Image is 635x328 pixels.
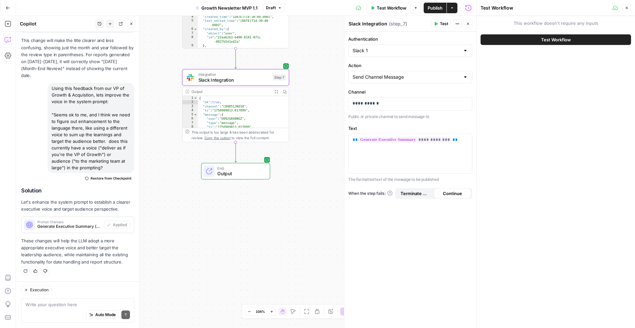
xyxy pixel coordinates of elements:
span: Draft [266,5,276,11]
div: 9 [183,44,198,48]
p: This change will make the title clearer and less confusing, showing just the month and year follo... [21,37,134,79]
div: 8 [183,35,198,44]
button: Test Workflow [481,34,631,45]
span: Toggle code folding, rows 5 through 12 [193,113,197,117]
label: Action [348,62,472,69]
button: Test [431,20,451,28]
label: Text [348,125,472,132]
span: Test [440,21,448,27]
span: Continue [443,190,462,197]
div: 7 [183,121,198,125]
span: Generate Executive Summary (step_4) [37,224,101,229]
button: Draft [263,4,285,12]
div: 3 [183,104,198,109]
a: When the step fails: [348,190,393,196]
label: Channel [348,89,472,95]
span: ( step_7 ) [389,20,407,27]
span: 104% [256,309,265,314]
span: Output [217,170,264,177]
button: Restore from Checkpoint [82,174,134,182]
button: Publish [424,3,446,13]
div: 4 [183,108,198,113]
div: IntegrationSlack IntegrationStep 7Output{ "ok":true, "channel":"C09D51JKD18", "ts":"1756909813.01... [182,69,289,142]
button: Terminate Workflow [397,188,434,199]
div: 2 [183,100,198,104]
span: Test Workflow [541,36,571,43]
span: Copy the output [204,136,231,140]
div: This output is too large & has been abbreviated for review. to view the full content. [191,130,286,141]
button: Growth Newsletter MVP 1.1 [191,3,262,13]
div: Step 7 [273,74,286,81]
p: The formatted text of the message to be published [348,176,472,183]
p: Let's enhance the system prompt to establish a clearer executive voice and target audience perspe... [21,199,134,213]
div: 1 [183,96,198,100]
span: Terminate Workflow [401,190,430,197]
button: Auto Mode [86,310,119,319]
label: Authentication [348,36,472,42]
p: Public or private channel to send message to [348,113,472,120]
span: End [217,165,264,171]
img: Slack-mark-RGB.png [187,74,193,81]
span: Toggle code folding, rows 10 through 13 [193,48,197,52]
div: 4 [183,15,198,19]
g: Edge from step_20 to step_7 [234,49,236,68]
span: Auto Mode [95,312,116,318]
h2: Solution [21,187,134,194]
span: Publish [428,5,443,11]
div: 10 [183,48,198,52]
button: Test Workflow [366,3,410,13]
div: 6 [183,117,198,121]
span: Integration [198,71,270,77]
div: 5 [183,113,198,117]
span: Slack Integration [198,76,270,83]
div: 7 [183,31,198,36]
g: Edge from step_7 to end [234,142,236,162]
div: 6 [183,27,198,31]
div: 8 [183,125,198,129]
input: Send Channel Message [353,74,460,80]
div: 5 [183,19,198,27]
button: Applied [104,221,130,229]
input: Slack 1 [353,47,460,54]
span: Restore from Checkpoint [91,176,132,181]
span: Prompt Changes [37,220,101,224]
span: Toggle code folding, rows 6 through 9 [193,27,197,31]
button: Execution [21,286,52,294]
span: Growth Newsletter MVP 1.1 [201,5,258,11]
span: Execution [30,287,49,293]
div: Using this feedback from our VP of Growth & Acquistion, lets improve the voice in the system prom... [48,83,134,173]
p: These changes will help the LLM adopt a more appropriate executive voice and better target the le... [21,237,134,266]
div: EndOutput [182,163,289,180]
span: Applied [113,222,127,228]
span: Test Workflow [377,5,406,11]
div: Output [191,89,270,95]
span: This workflow doesn't require any inputs [481,20,631,26]
div: Copilot [20,20,93,27]
span: Toggle code folding, rows 1 through 13 [193,96,197,100]
textarea: Slack Integration [349,20,387,27]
